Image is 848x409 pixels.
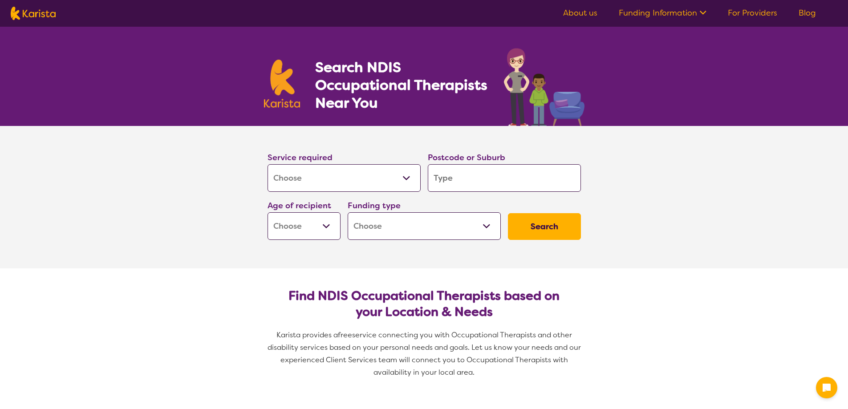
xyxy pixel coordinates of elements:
[799,8,816,18] a: Blog
[11,7,56,20] img: Karista logo
[268,330,583,377] span: service connecting you with Occupational Therapists and other disability services based on your p...
[338,330,352,340] span: free
[315,58,488,112] h1: Search NDIS Occupational Therapists Near You
[504,48,584,126] img: occupational-therapy
[275,288,574,320] h2: Find NDIS Occupational Therapists based on your Location & Needs
[428,152,505,163] label: Postcode or Suburb
[276,330,338,340] span: Karista provides a
[619,8,706,18] a: Funding Information
[508,213,581,240] button: Search
[268,152,333,163] label: Service required
[348,200,401,211] label: Funding type
[563,8,597,18] a: About us
[728,8,777,18] a: For Providers
[268,200,331,211] label: Age of recipient
[264,60,300,108] img: Karista logo
[428,164,581,192] input: Type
